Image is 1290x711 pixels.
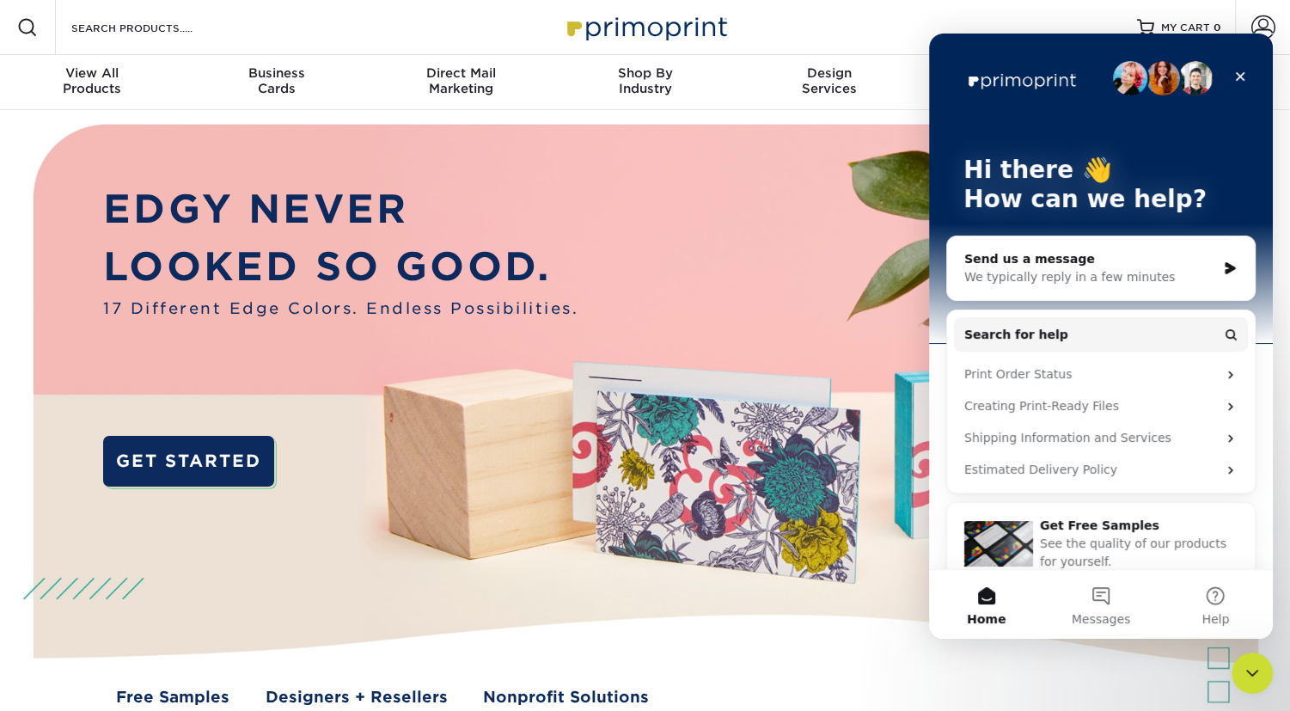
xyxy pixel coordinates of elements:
[1161,21,1210,35] span: MY CART
[184,55,368,110] a: BusinessCards
[737,65,921,81] span: Design
[559,9,731,46] img: Primoprint
[921,65,1105,96] div: & Templates
[369,65,553,81] span: Direct Mail
[483,685,649,708] a: Nonprofit Solutions
[4,659,146,705] iframe: Google Customer Reviews
[369,55,553,110] a: Direct MailMarketing
[553,65,737,81] span: Shop By
[116,685,229,708] a: Free Samples
[184,65,368,96] div: Cards
[103,297,578,320] span: 17 Different Edge Colors. Endless Possibilities.
[103,436,273,487] a: GET STARTED
[1232,653,1273,694] iframe: Intercom live chat
[921,65,1105,81] span: Resources
[737,55,921,110] a: DesignServices
[184,65,368,81] span: Business
[103,181,578,239] p: EDGY NEVER
[737,65,921,96] div: Services
[266,685,448,708] a: Designers + Resellers
[369,65,553,96] div: Marketing
[929,34,1273,639] iframe: Intercom live chat
[103,238,578,297] p: LOOKED SO GOOD.
[553,55,737,110] a: Shop ByIndustry
[921,55,1105,110] a: Resources& Templates
[1214,21,1221,34] span: 0
[553,65,737,96] div: Industry
[70,17,237,38] input: SEARCH PRODUCTS.....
